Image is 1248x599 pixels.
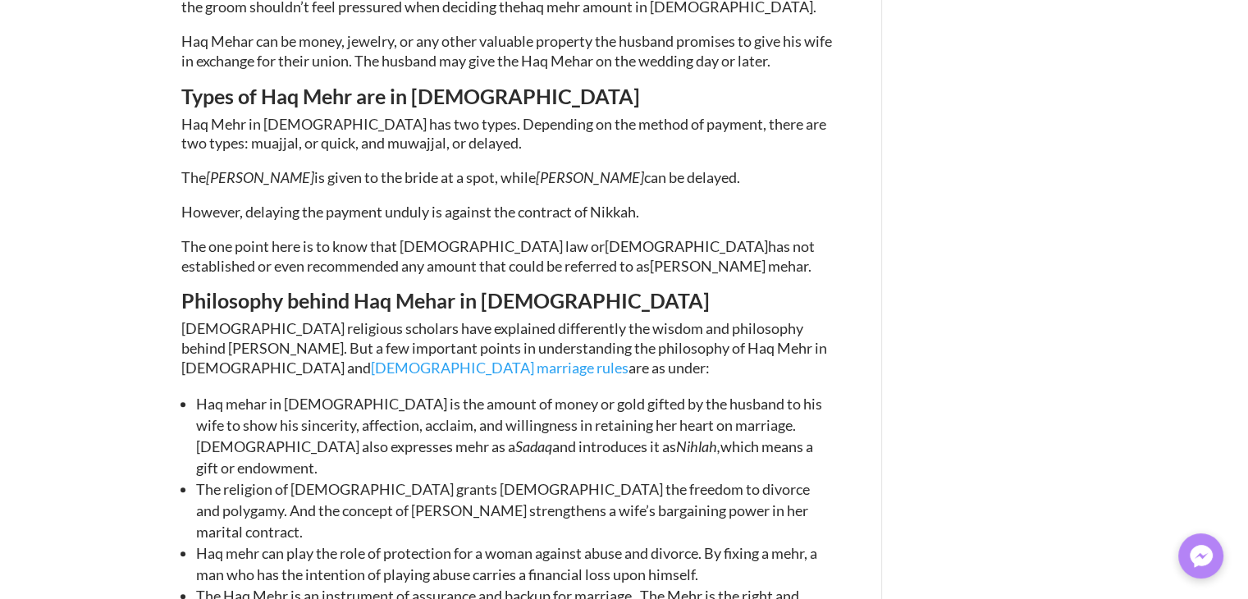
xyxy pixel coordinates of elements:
span: are as under: [629,359,710,377]
span: [DEMOGRAPHIC_DATA] [605,237,768,255]
span: Philosophy behind Haq Mehar in [DEMOGRAPHIC_DATA] [181,288,710,313]
span: [PERSON_NAME] [536,168,644,186]
span: has not established or even recommended any amount that could be referred to as [181,237,815,275]
span: The [181,168,206,186]
span: However, delaying the payment unduly is against the contract of Nikkah. [181,203,639,221]
span: [PERSON_NAME] mehar. [650,257,811,275]
span: [DEMOGRAPHIC_DATA] religious scholars have explained differently the wisdom and philosophy behind... [181,319,827,377]
span: The religion of [DEMOGRAPHIC_DATA] grants [DEMOGRAPHIC_DATA] the freedom to divorce and polygamy.... [196,480,810,541]
span: Haq mehar in [DEMOGRAPHIC_DATA] is the amount of money or gold gifted by the husband to his wife ... [196,395,822,455]
img: Messenger [1185,540,1218,573]
span: and introduces it as [552,437,676,455]
span: Types of Haq Mehr are in [DEMOGRAPHIC_DATA] [181,84,640,108]
span: is given to the bride at a spot, while [314,168,536,186]
span: Nihlah, [676,437,720,455]
span: Sadaq [515,437,552,455]
span: can be delayed. [644,168,740,186]
span: Haq mehr can play the role of protection for a woman against abuse and divorce. By fixing a mehr,... [196,544,817,583]
span: [PERSON_NAME] [206,168,314,186]
span: Haq Mehar can be money, jewelry, or any other valuable property the husband promises to give his ... [181,32,832,70]
span: Haq Mehr in [DEMOGRAPHIC_DATA] has two types. Depending on the method of payment, there are two t... [181,115,826,153]
a: [DEMOGRAPHIC_DATA] marriage rules [371,359,629,377]
span: which means a gift or endowment. [196,437,813,477]
span: The one point here is to know that [DEMOGRAPHIC_DATA] law or [181,237,605,255]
